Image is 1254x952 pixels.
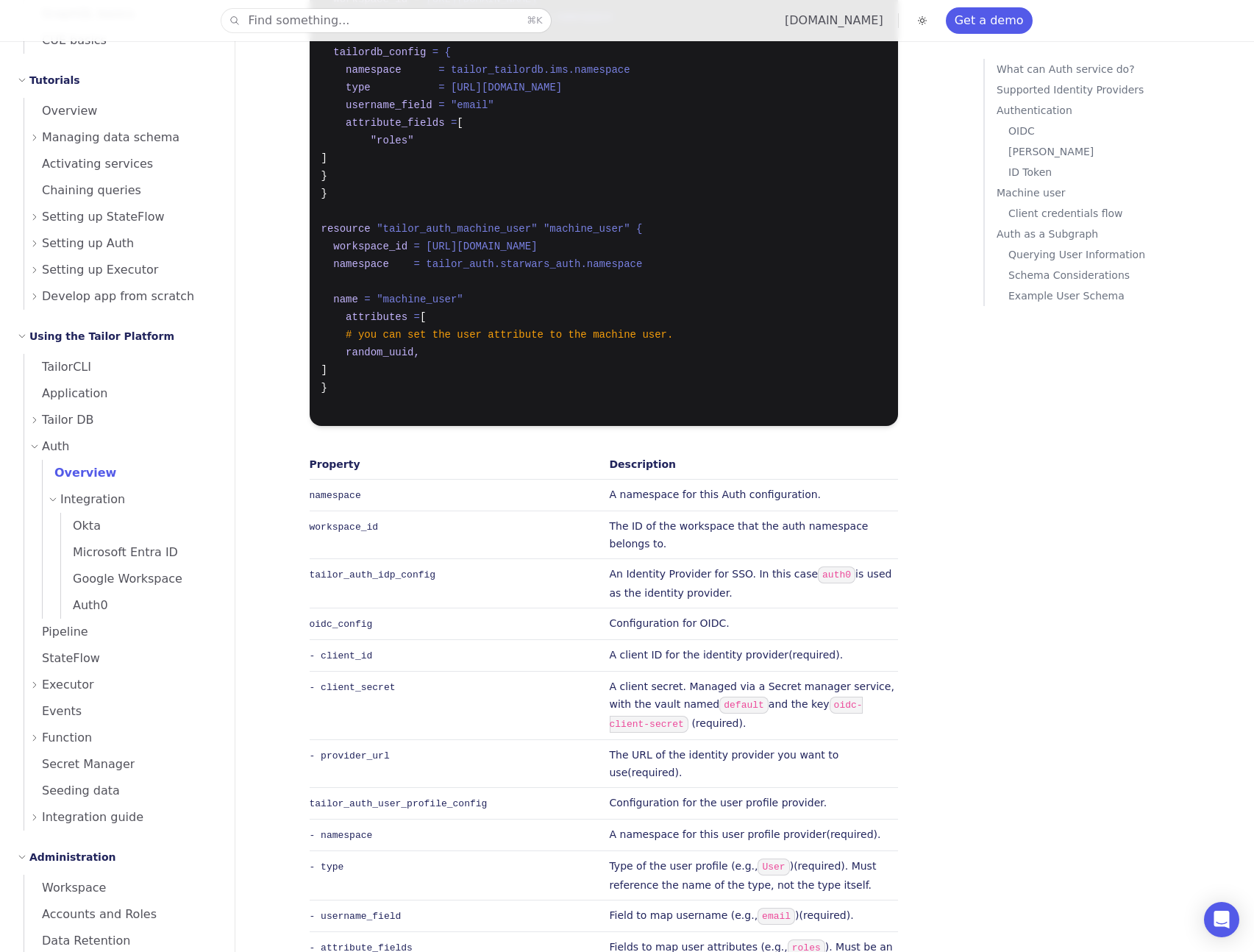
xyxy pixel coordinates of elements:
[371,135,414,146] span: "roles"
[997,100,1248,121] a: Authentication
[24,651,100,665] span: StateFlow
[310,900,604,931] td: - username_field
[221,9,551,32] button: Find something...⌘K
[42,807,143,828] span: Integration guide
[321,152,327,164] span: ]
[310,819,604,850] td: - namespace
[1008,244,1248,265] p: Querying User Information
[24,104,97,118] span: Overview
[24,151,217,177] a: Activating services
[604,479,898,511] td: A namespace for this Auth configuration.
[414,241,420,252] span: =
[719,697,769,714] code: default
[333,241,407,252] span: workspace_id
[1008,265,1248,285] a: Schema Considerations
[24,907,157,921] span: Accounts and Roles
[24,98,217,124] a: Overview
[997,182,1248,203] a: Machine user
[24,386,107,400] span: Application
[61,513,217,539] a: Okta
[346,311,407,323] span: attributes
[24,177,217,204] a: Chaining queries
[536,15,543,26] kbd: K
[42,207,165,227] span: Setting up StateFlow
[24,698,217,725] a: Events
[42,127,179,148] span: Managing data schema
[310,850,604,900] td: - type
[310,639,604,671] td: - client_id
[414,258,420,270] span: =
[364,294,370,305] span: =
[24,751,217,778] a: Secret Manager
[826,828,877,840] strong: (required)
[346,117,444,129] span: attribute_fields
[604,511,898,558] td: The ID of the workspace that the auth namespace belongs to.
[24,784,120,798] span: Seeding data
[636,223,642,235] span: {
[997,79,1248,100] a: Supported Identity Providers
[321,364,327,376] span: ]
[794,860,845,872] strong: (required)
[1008,203,1248,224] a: Client credentials flow
[310,522,379,533] strong: workspace_id
[61,545,178,559] span: Microsoft Entra ID
[61,572,182,586] span: Google Workspace
[610,697,863,733] code: oidc-client-secret
[310,798,488,809] strong: tailor_auth_user_profile_config
[24,619,217,645] a: Pipeline
[438,99,444,111] span: =
[24,875,217,901] a: Workspace
[333,258,389,270] span: namespace
[377,294,463,305] span: "machine_user"
[457,117,463,129] span: [
[785,13,883,27] a: [DOMAIN_NAME]
[377,223,537,235] span: "tailor_auth_machine_user"
[42,436,70,457] span: Auth
[310,569,436,580] strong: tailor_auth_idp_config
[604,900,898,931] td: Field to map username (e.g., ) .
[1008,285,1248,306] a: Example User Schema
[43,460,217,486] a: Overview
[788,649,840,661] strong: (required)
[997,224,1248,244] a: Auth as a Subgraph
[1008,121,1248,141] a: OIDC
[61,598,108,612] span: Auth0
[42,675,94,695] span: Executor
[24,157,153,171] span: Activating services
[604,639,898,671] td: A client ID for the identity provider .
[29,327,174,345] h2: Using the Tailor Platform
[24,645,217,672] a: StateFlow
[321,382,327,394] span: }
[24,625,88,639] span: Pipeline
[321,223,371,235] span: resource
[346,64,402,76] span: namespace
[799,909,851,921] strong: (required)
[604,671,898,739] td: A client secret. Managed via a Secret manager service, with the vault named and the key .
[321,170,327,182] span: }
[333,46,426,58] span: tailordb_config
[445,46,451,58] span: {
[604,850,898,900] td: Type of the user profile (e.g., ) . Must reference the name of the type, not the type itself.
[913,12,931,29] button: Toggle dark mode
[604,819,898,850] td: A namespace for this user profile provider .
[1008,162,1248,182] p: ID Token
[43,466,116,480] span: Overview
[29,848,115,866] h2: Administration
[346,347,420,358] span: random_uuid,
[310,450,604,480] th: Property
[42,410,94,430] span: Tailor DB
[691,717,743,729] strong: (required)
[60,489,125,510] span: Integration
[24,901,217,928] a: Accounts and Roles
[24,934,130,948] span: Data Retention
[24,704,82,718] span: Events
[1008,141,1248,162] p: [PERSON_NAME]
[426,258,642,270] span: tailor_auth.starwars_auth.namespace
[997,59,1248,79] a: What can Auth service do?
[61,592,217,619] a: Auth0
